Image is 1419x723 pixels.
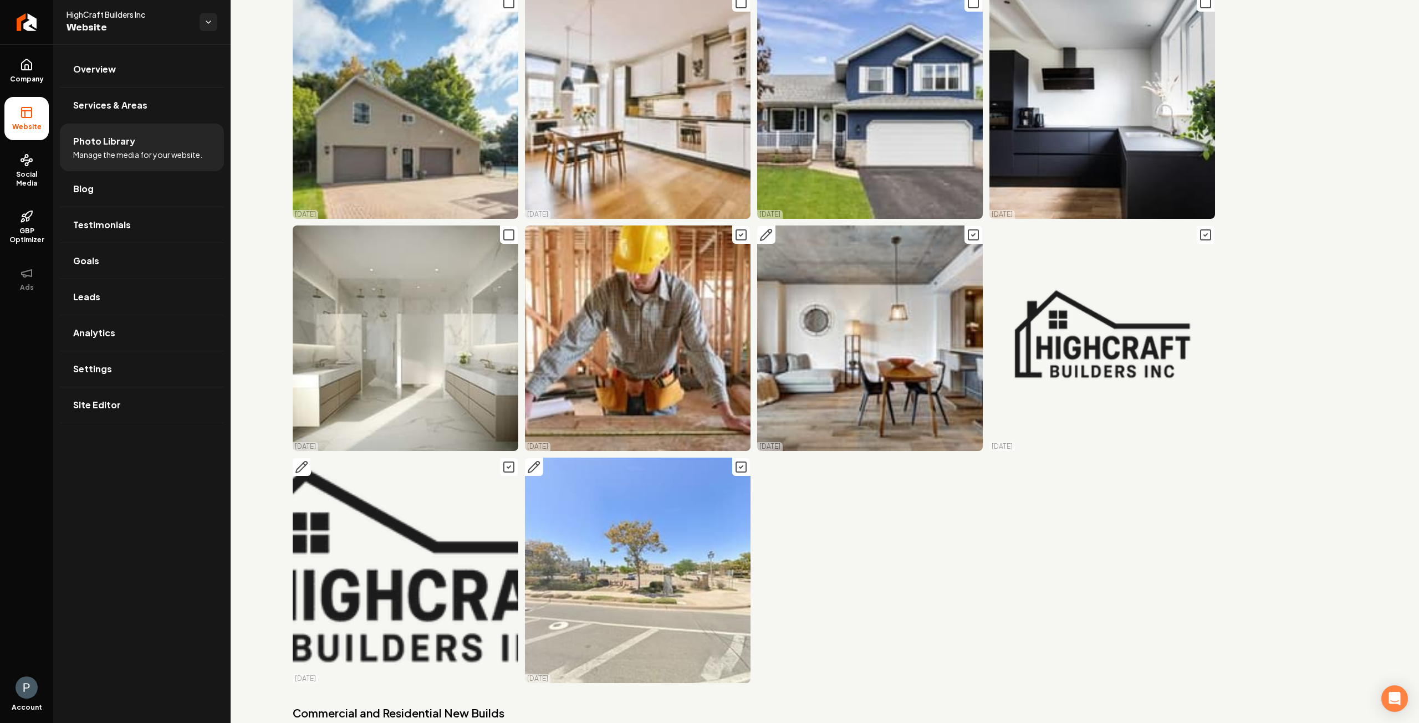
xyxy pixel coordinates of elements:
span: Website [8,122,46,131]
a: Services & Areas [60,88,224,123]
span: Company [6,75,48,84]
a: Goals [60,243,224,279]
span: Goals [73,254,99,268]
button: Open user button [16,676,38,699]
span: Site Editor [73,398,121,412]
p: [DATE] [759,210,780,219]
span: Overview [73,63,116,76]
p: [DATE] [527,442,548,451]
span: Photo Library [73,135,135,148]
span: Ads [16,283,38,292]
span: Manage the media for your website. [73,149,202,160]
span: Testimonials [73,218,131,232]
span: GBP Optimizer [4,227,49,244]
span: Analytics [73,326,115,340]
a: GBP Optimizer [4,201,49,253]
img: Rebolt Logo [17,13,37,31]
a: Analytics [60,315,224,351]
a: Site Editor [60,387,224,423]
a: Testimonials [60,207,224,243]
p: [DATE] [992,210,1013,219]
div: Open Intercom Messenger [1381,685,1408,712]
h2: Commercial and Residential New Builds [293,705,1215,721]
a: Blog [60,171,224,207]
span: HighCraft Builders Inc [67,9,191,20]
p: [DATE] [527,210,548,219]
a: Settings [60,351,224,387]
img: Street view of a sunny intersection with trees, landscaping, and construction site in the backgro... [525,458,751,683]
span: Account [12,703,42,712]
img: Luxurious modern bathroom with marble walls, dual vanities, and elegant lighting. [293,225,518,451]
img: Construction worker measuring wood at a job site, wearing a hard hat and tool belt. [525,225,751,451]
span: Settings [73,362,112,376]
p: [DATE] [992,442,1013,451]
span: Leads [73,290,100,304]
span: Website [67,20,191,35]
a: Company [4,49,49,93]
img: Modern living room and kitchen with wooden floor, sleek furniture, and stylish decor. [757,225,983,451]
img: Highcraft Builders Inc logo featuring a house silhouette and bold lettering. [989,225,1215,451]
p: [DATE] [295,674,316,683]
img: HighCraft Builders Inc logo featuring a house outline and bold text design. [293,458,518,683]
span: Blog [73,182,94,196]
p: [DATE] [527,674,548,683]
p: [DATE] [759,442,780,451]
a: Overview [60,52,224,87]
button: Ads [4,258,49,301]
img: Paul Edwards [16,676,38,699]
a: Leads [60,279,224,315]
span: Social Media [4,170,49,188]
p: [DATE] [295,210,316,219]
p: [DATE] [295,442,316,451]
span: Services & Areas [73,99,147,112]
a: Social Media [4,145,49,197]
